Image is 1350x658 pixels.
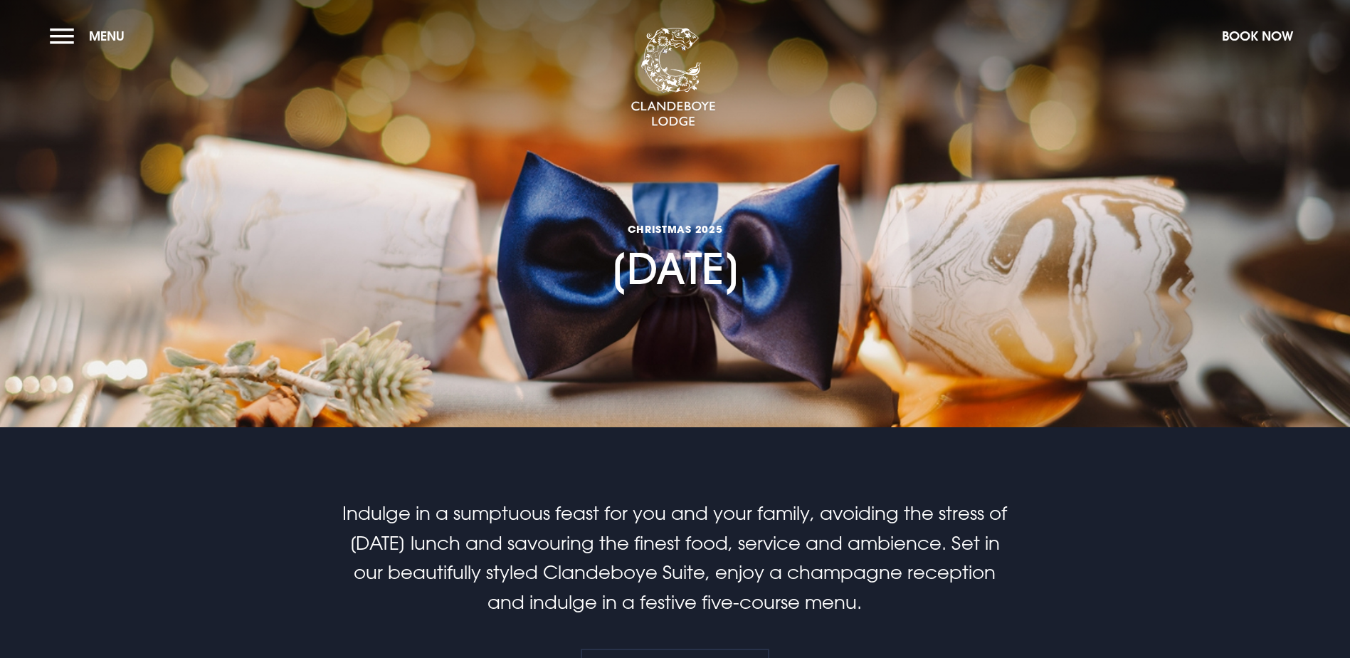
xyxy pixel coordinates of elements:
p: Indulge in a sumptuous feast for you and your family, avoiding the stress of [DATE] lunch and sav... [336,498,1013,617]
span: CHRISTMAS 2025 [610,222,741,236]
button: Menu [50,21,132,51]
button: Book Now [1215,21,1300,51]
h1: [DATE] [610,140,741,293]
img: Clandeboye Lodge [631,28,716,127]
span: Menu [89,28,125,44]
